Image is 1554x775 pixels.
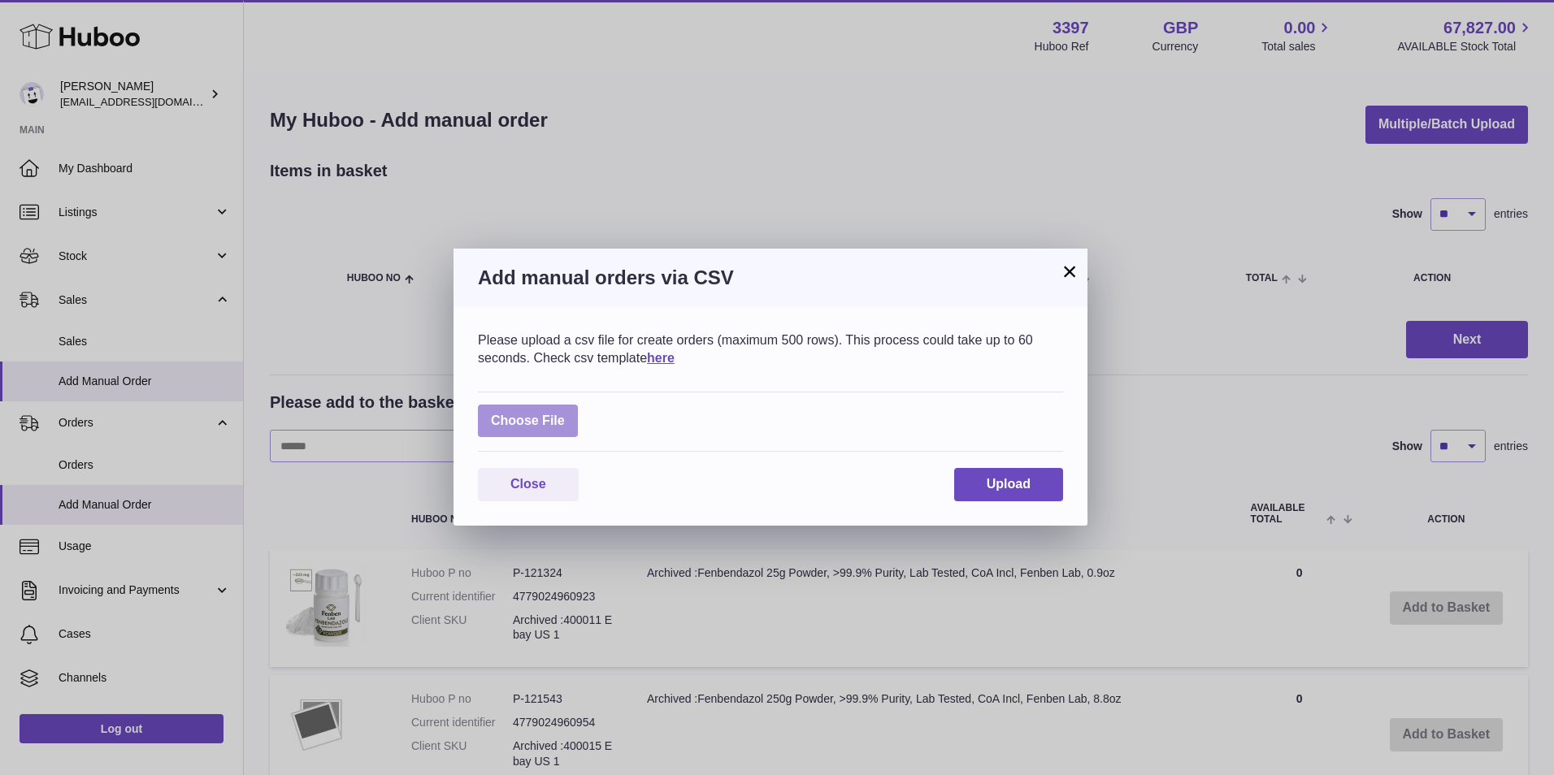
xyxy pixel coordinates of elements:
button: × [1060,262,1079,281]
a: here [647,351,675,365]
h3: Add manual orders via CSV [478,265,1063,291]
button: Upload [954,468,1063,501]
span: Close [510,477,546,491]
div: Please upload a csv file for create orders (maximum 500 rows). This process could take up to 60 s... [478,331,1063,366]
span: Choose File [478,405,578,438]
button: Close [478,468,579,501]
span: Upload [987,477,1031,491]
